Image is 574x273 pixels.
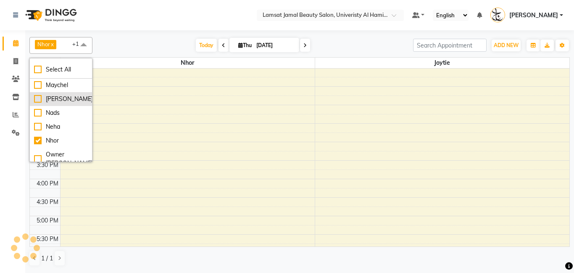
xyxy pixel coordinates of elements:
div: 4:00 PM [35,179,60,188]
div: 3:30 PM [35,161,60,170]
div: Stylist [30,58,60,66]
span: [PERSON_NAME] [509,11,558,20]
input: Search Appointment [413,39,487,52]
img: logo [21,3,79,27]
span: Joytie [315,58,570,68]
div: Nhor [34,136,88,145]
div: 4:30 PM [35,198,60,207]
span: Nhor [61,58,315,68]
a: x [50,41,54,48]
span: Thu [236,42,254,48]
div: Select All [34,65,88,74]
div: 5:00 PM [35,216,60,225]
span: Nhor [37,41,50,48]
span: 1 / 1 [41,254,53,263]
button: ADD NEW [492,40,521,51]
div: Owner [PERSON_NAME] [34,150,88,168]
span: Today [196,39,217,52]
span: +1 [72,40,85,47]
div: 5:30 PM [35,235,60,244]
input: 2025-09-04 [254,39,296,52]
div: Neha [34,122,88,131]
span: ADD NEW [494,42,519,48]
div: Maychel [34,81,88,90]
div: [PERSON_NAME] [34,95,88,103]
div: Nads [34,109,88,117]
img: Lamsat Jamal [490,8,505,22]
